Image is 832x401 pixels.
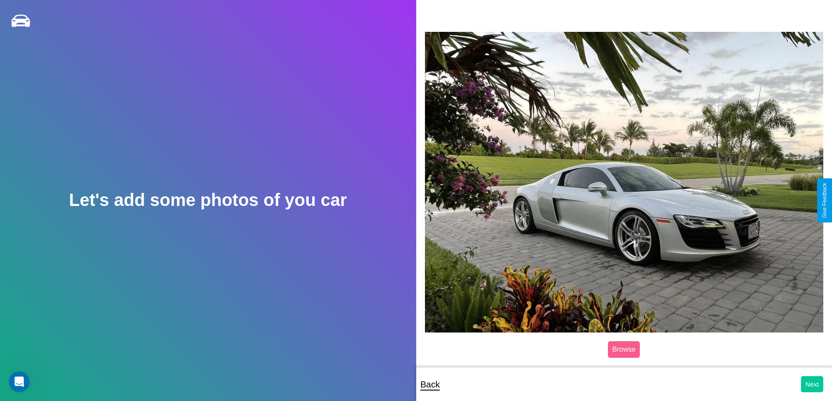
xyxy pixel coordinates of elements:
[425,32,824,332] img: posted
[608,341,640,358] label: Browse
[9,371,30,392] iframe: Intercom live chat
[421,377,440,392] p: Back
[801,376,823,392] button: Next
[822,183,828,218] div: Give Feedback
[69,190,347,210] h2: Let's add some photos of you car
